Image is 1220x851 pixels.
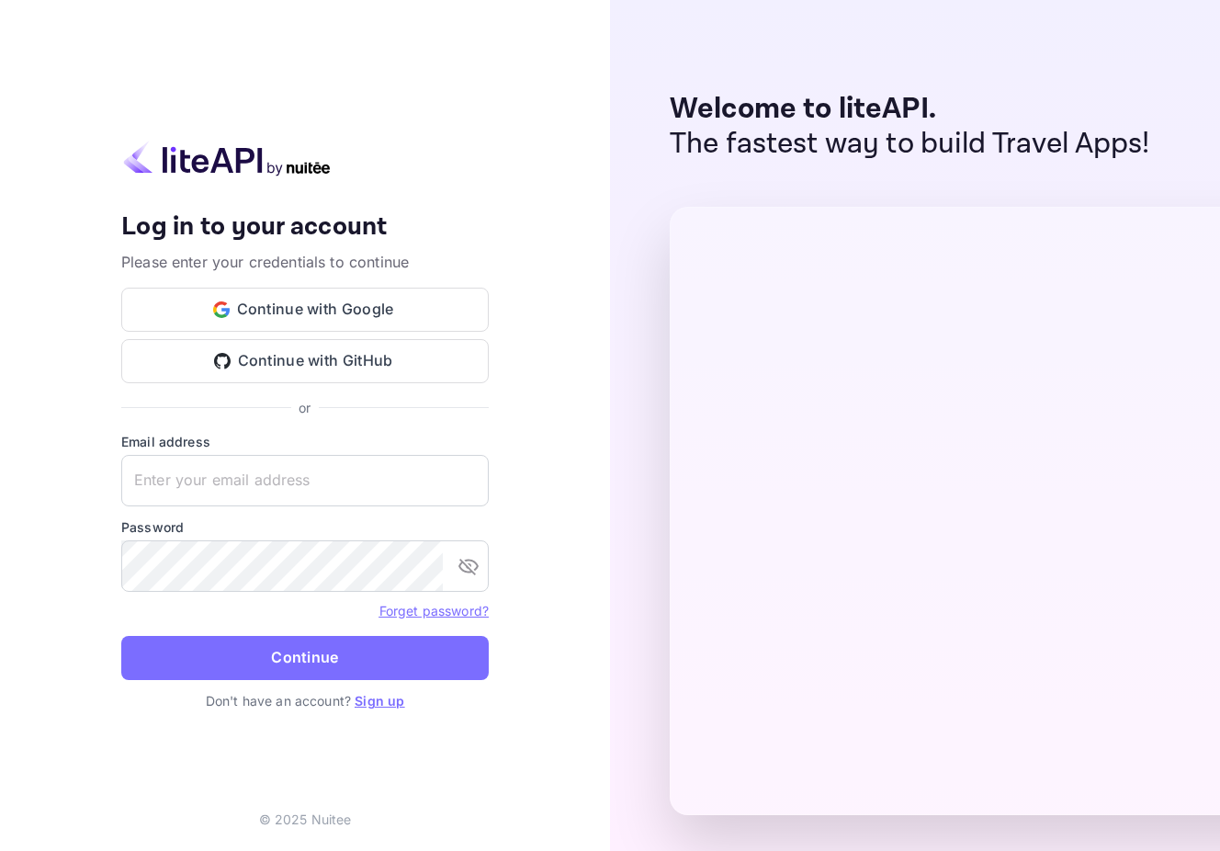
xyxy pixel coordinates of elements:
p: © 2025 Nuitee [259,810,352,829]
button: Continue with GitHub [121,339,489,383]
a: Forget password? [379,601,489,619]
a: Forget password? [379,603,489,618]
button: Continue [121,636,489,680]
img: liteapi [121,141,333,176]
p: The fastest way to build Travel Apps! [670,127,1150,162]
button: toggle password visibility [450,548,487,584]
p: or [299,398,311,417]
label: Password [121,517,489,537]
a: Sign up [355,693,404,709]
input: Enter your email address [121,455,489,506]
h4: Log in to your account [121,211,489,244]
label: Email address [121,432,489,451]
p: Please enter your credentials to continue [121,251,489,273]
p: Don't have an account? [121,691,489,710]
button: Continue with Google [121,288,489,332]
p: Welcome to liteAPI. [670,92,1150,127]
